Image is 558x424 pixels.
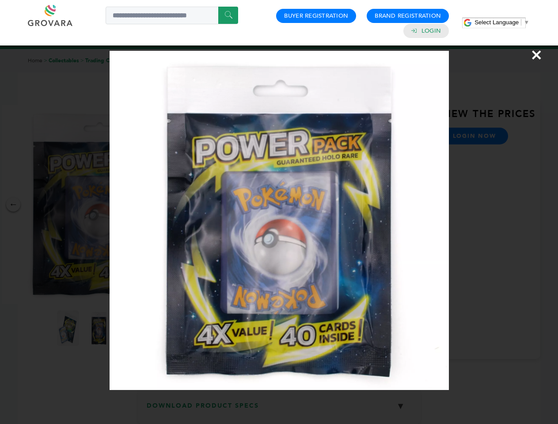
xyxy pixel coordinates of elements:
input: Search a product or brand... [106,7,238,24]
a: Select Language​ [474,19,529,26]
span: × [531,42,543,67]
span: Select Language [474,19,519,26]
span: ▼ [524,19,529,26]
a: Login [421,27,441,35]
img: Image Preview [110,51,449,390]
a: Buyer Registration [284,12,348,20]
a: Brand Registration [375,12,441,20]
